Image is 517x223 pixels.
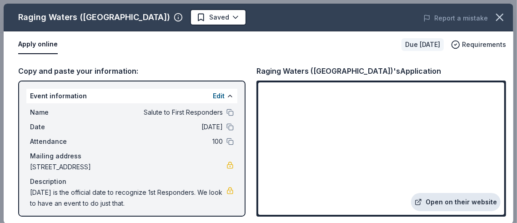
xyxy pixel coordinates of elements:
[18,65,246,77] div: Copy and paste your information:
[423,13,488,24] button: Report a mistake
[411,193,501,211] a: Open on their website
[209,12,229,23] span: Saved
[91,107,223,118] span: Salute to First Responders
[91,136,223,147] span: 100
[30,136,91,147] span: Attendance
[256,65,441,77] div: Raging Waters ([GEOGRAPHIC_DATA])'s Application
[30,122,91,132] span: Date
[26,89,237,103] div: Event information
[213,91,225,101] button: Edit
[30,107,91,118] span: Name
[451,39,506,50] button: Requirements
[18,35,58,54] button: Apply online
[30,187,226,209] span: [DATE] is the official date to recognize 1st Responders. We look to have an event to do just that.
[91,122,223,132] span: [DATE]
[462,39,506,50] span: Requirements
[30,162,226,172] span: [STREET_ADDRESS]
[402,38,444,51] div: Due [DATE]
[18,10,170,25] div: Raging Waters ([GEOGRAPHIC_DATA])
[30,151,234,162] div: Mailing address
[190,9,246,25] button: Saved
[30,176,234,187] div: Description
